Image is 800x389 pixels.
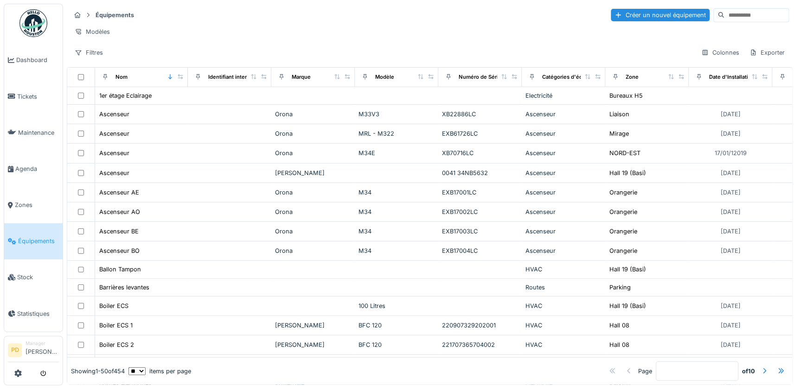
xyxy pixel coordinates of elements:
[609,265,646,274] div: Hall 19 (Basi)
[721,169,741,177] div: [DATE]
[525,301,602,310] div: HVAC
[99,340,134,349] div: Boiler ECS 2
[442,110,518,119] div: XB22886LC
[459,73,501,81] div: Numéro de Série
[358,207,435,216] div: M34
[99,265,141,274] div: Ballon Tampon
[721,321,741,330] div: [DATE]
[70,46,107,59] div: Filtres
[16,56,59,64] span: Dashboard
[609,110,629,119] div: Liaison
[609,340,629,349] div: Hall 08
[745,46,789,59] div: Exporter
[721,227,741,236] div: [DATE]
[609,227,637,236] div: Orangerie
[525,265,602,274] div: HVAC
[99,188,139,197] div: Ascenseur AE
[525,246,602,255] div: Ascenseur
[525,110,602,119] div: Ascenseur
[4,114,63,151] a: Maintenance
[19,9,47,37] img: Badge_color-CXgf-gQk.svg
[275,188,351,197] div: Orona
[525,188,602,197] div: Ascenseur
[4,42,63,78] a: Dashboard
[358,129,435,138] div: MRL - M322
[442,129,518,138] div: EXB61726LC
[99,129,129,138] div: Ascenseur
[358,301,435,310] div: 100 Litres
[442,149,518,157] div: XB70716LC
[525,340,602,349] div: HVAC
[721,129,741,138] div: [DATE]
[275,169,351,177] div: [PERSON_NAME]
[358,188,435,197] div: M34
[15,164,59,173] span: Agenda
[18,237,59,245] span: Équipements
[721,207,741,216] div: [DATE]
[442,227,518,236] div: EXB17003LC
[99,301,128,310] div: Boiler ECS
[99,110,129,119] div: Ascenseur
[697,46,743,59] div: Colonnes
[721,246,741,255] div: [DATE]
[525,169,602,177] div: Ascenseur
[99,169,129,177] div: Ascenseur
[275,321,351,330] div: [PERSON_NAME]
[638,367,652,376] div: Page
[525,149,602,157] div: Ascenseur
[8,343,22,357] li: PD
[71,367,125,376] div: Showing 1 - 50 of 454
[442,321,518,330] div: 220907329202001
[99,246,140,255] div: Ascenseur BO
[542,73,607,81] div: Catégories d'équipement
[17,273,59,282] span: Stock
[442,340,518,349] div: 221707365704002
[358,110,435,119] div: M33V3
[4,151,63,187] a: Agenda
[358,321,435,330] div: BFC 120
[15,201,59,209] span: Zones
[611,9,710,21] div: Créer un nouvel équipement
[99,227,139,236] div: Ascenseur BE
[275,129,351,138] div: Orona
[292,73,311,81] div: Marque
[17,92,59,101] span: Tickets
[375,73,394,81] div: Modèle
[358,340,435,349] div: BFC 120
[442,246,518,255] div: EXB17004LC
[609,188,637,197] div: Orangerie
[4,223,63,259] a: Équipements
[609,246,637,255] div: Orangerie
[18,128,59,137] span: Maintenance
[709,73,755,81] div: Date d'Installation
[609,169,646,177] div: Hall 19 (Basi)
[442,188,518,197] div: EXB17001LC
[721,110,741,119] div: [DATE]
[715,149,747,157] div: 17/01/12019
[99,91,152,100] div: 1er étage Eclairage
[609,129,629,138] div: Mirage
[275,149,351,157] div: Orona
[609,321,629,330] div: Hall 08
[275,227,351,236] div: Orona
[525,91,602,100] div: Electricité
[742,367,755,376] strong: of 10
[525,129,602,138] div: Ascenseur
[525,321,602,330] div: HVAC
[721,301,741,310] div: [DATE]
[358,246,435,255] div: M34
[275,207,351,216] div: Orona
[99,207,140,216] div: Ascenseur AO
[208,73,253,81] div: Identifiant interne
[4,295,63,332] a: Statistiques
[70,25,114,38] div: Modèles
[525,227,602,236] div: Ascenseur
[609,91,643,100] div: Bureaux H5
[8,340,59,362] a: PD Manager[PERSON_NAME]
[609,283,631,292] div: Parking
[128,367,191,376] div: items per page
[609,149,640,157] div: NORD-EST
[275,340,351,349] div: [PERSON_NAME]
[609,301,646,310] div: Hall 19 (Basi)
[525,283,602,292] div: Routes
